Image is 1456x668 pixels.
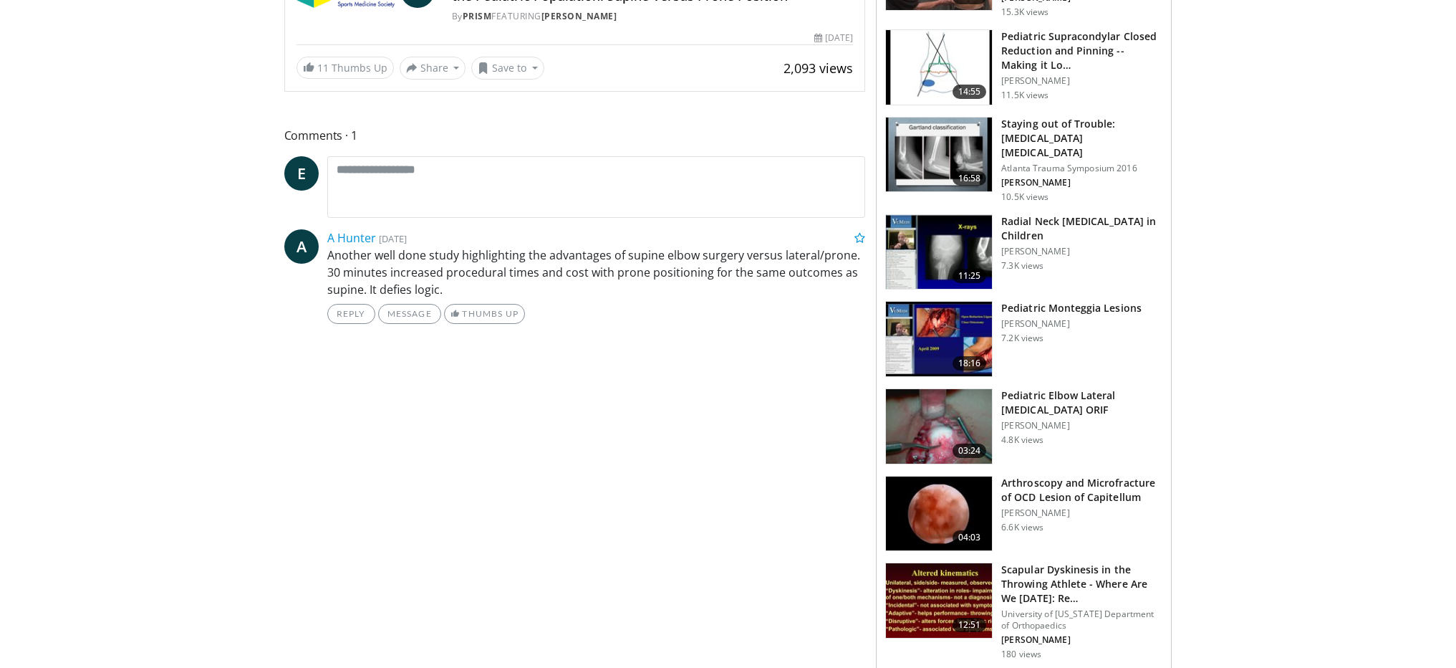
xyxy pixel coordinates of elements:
[886,302,992,376] img: c70d7254-00ff-4d08-a70d-a2fc9b0f8d12.150x105_q85_crop-smart_upscale.jpg
[1001,177,1162,189] p: [PERSON_NAME]
[886,118,992,192] img: 05012973-bec5-4b18-bb86-627bf2269be2.150x105_q85_crop-smart_upscale.jpg
[296,57,394,79] a: 11 Thumbs Up
[1001,246,1162,257] p: [PERSON_NAME]
[284,126,866,145] span: Comments 1
[1001,260,1043,272] p: 7.3K views
[886,563,992,638] img: d6240d43-0039-47ee-81a9-1dac8231cd3d.150x105_q85_crop-smart_upscale.jpg
[400,57,466,80] button: Share
[1001,634,1162,646] p: [PERSON_NAME]
[885,117,1162,203] a: 16:58 Staying out of Trouble: [MEDICAL_DATA] [MEDICAL_DATA] Atlanta Trauma Symposium 2016 [PERSON...
[885,476,1162,552] a: 04:03 Arthroscopy and Microfracture of OCD Lesion of Capitellum [PERSON_NAME] 6.6K views
[953,618,987,632] span: 12:51
[1001,318,1142,330] p: [PERSON_NAME]
[885,388,1162,464] a: 03:24 Pediatric Elbow Lateral [MEDICAL_DATA] ORIF [PERSON_NAME] 4.8K views
[317,61,329,75] span: 11
[885,214,1162,290] a: 11:25 Radial Neck [MEDICAL_DATA] in Children [PERSON_NAME] 7.3K views
[886,30,992,105] img: 77e71d76-32d9-4fd0-a7d7-53acfe95e440.150x105_q85_crop-smart_upscale.jpg
[953,171,987,186] span: 16:58
[541,10,617,22] a: [PERSON_NAME]
[1001,90,1048,101] p: 11.5K views
[784,59,853,77] span: 2,093 views
[885,563,1162,660] a: 12:51 Scapular Dyskinesis in the Throwing Athlete - Where Are We [DATE]: Re… University of [US_ST...
[953,530,987,545] span: 04:03
[471,57,544,80] button: Save to
[1001,420,1162,431] p: [PERSON_NAME]
[1001,6,1048,18] p: 15.3K views
[885,29,1162,105] a: 14:55 Pediatric Supracondylar Closed Reduction and Pinning -- Making it Lo… [PERSON_NAME] 11.5K v...
[379,232,407,245] small: [DATE]
[814,32,853,44] div: [DATE]
[1001,333,1043,344] p: 7.2K views
[1001,191,1048,203] p: 10.5K views
[1001,507,1162,519] p: [PERSON_NAME]
[1001,301,1142,315] h3: Pediatric Monteggia Lesions
[1001,476,1162,505] h3: Arthroscopy and Microfracture of OCD Lesion of Capitellum
[284,229,319,264] a: A
[953,269,987,283] span: 11:25
[885,301,1162,377] a: 18:16 Pediatric Monteggia Lesions [PERSON_NAME] 7.2K views
[1001,117,1162,160] h3: Staying out of Trouble: [MEDICAL_DATA] [MEDICAL_DATA]
[444,304,525,324] a: Thumbs Up
[452,10,854,23] div: By FEATURING
[463,10,492,22] a: PRiSM
[1001,388,1162,417] h3: Pediatric Elbow Lateral [MEDICAL_DATA] ORIF
[284,156,319,191] a: E
[886,389,992,464] img: 18b943c6-3a66-4daf-93fb-b4e9fc535335.150x105_q85_crop-smart_upscale.jpg
[953,85,987,99] span: 14:55
[327,304,375,324] a: Reply
[1001,563,1162,606] h3: Scapular Dyskinesis in the Throwing Athlete - Where Are We [DATE]: Re…
[327,230,376,246] a: A Hunter
[1001,649,1041,660] p: 180 views
[953,356,987,371] span: 18:16
[1001,434,1043,446] p: 4.8K views
[1001,214,1162,243] h3: Radial Neck [MEDICAL_DATA] in Children
[1001,163,1162,174] p: Atlanta Trauma Symposium 2016
[886,215,992,290] img: 269993_0001_1.png.150x105_q85_crop-smart_upscale.jpg
[378,304,441,324] a: Message
[886,477,992,551] img: 85941fdf-cf76-48a5-a453-97c6f22bbe63.150x105_q85_crop-smart_upscale.jpg
[1001,522,1043,533] p: 6.6K views
[327,247,866,298] p: Another well done study highlighting the advantages of supine elbow surgery versus lateral/prone....
[1001,75,1162,87] p: [PERSON_NAME]
[953,444,987,458] span: 03:24
[1001,29,1162,72] h3: Pediatric Supracondylar Closed Reduction and Pinning -- Making it Lo…
[1001,609,1162,631] p: University of [US_STATE] Department of Orthopaedics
